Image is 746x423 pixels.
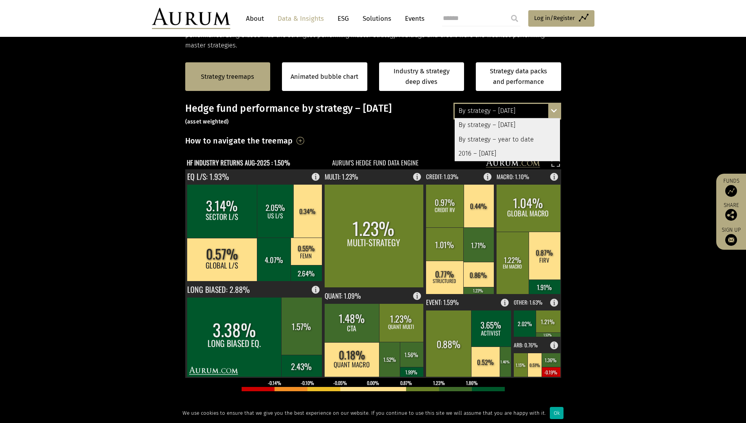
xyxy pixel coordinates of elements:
a: Sign up [720,227,742,246]
a: Strategy treemaps [201,72,254,82]
a: Data & Insights [274,11,328,26]
img: Access Funds [725,185,737,197]
a: ESG [334,11,353,26]
input: Submit [507,11,522,26]
a: Solutions [359,11,395,26]
div: By strategy – [DATE] [455,104,560,118]
a: Industry & strategy deep dives [379,62,464,91]
a: About [242,11,268,26]
a: Events [401,11,424,26]
img: Aurum [152,8,230,29]
div: Ok [550,407,564,419]
div: By strategy – year to date [455,133,560,147]
span: Log in/Register [534,13,575,23]
div: 2016 – [DATE] [455,147,560,161]
small: (asset weighted) [185,118,229,125]
a: Funds [720,178,742,197]
a: Strategy data packs and performance [476,62,561,91]
h3: Hedge fund performance by strategy – [DATE] [185,103,561,126]
div: By strategy – [DATE] [455,118,560,133]
img: Share this post [725,209,737,221]
a: Log in/Register [528,10,594,27]
a: Animated bubble chart [291,72,358,82]
img: Sign up to our newsletter [725,234,737,246]
div: Share [720,203,742,221]
h3: How to navigate the treemap [185,134,293,147]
